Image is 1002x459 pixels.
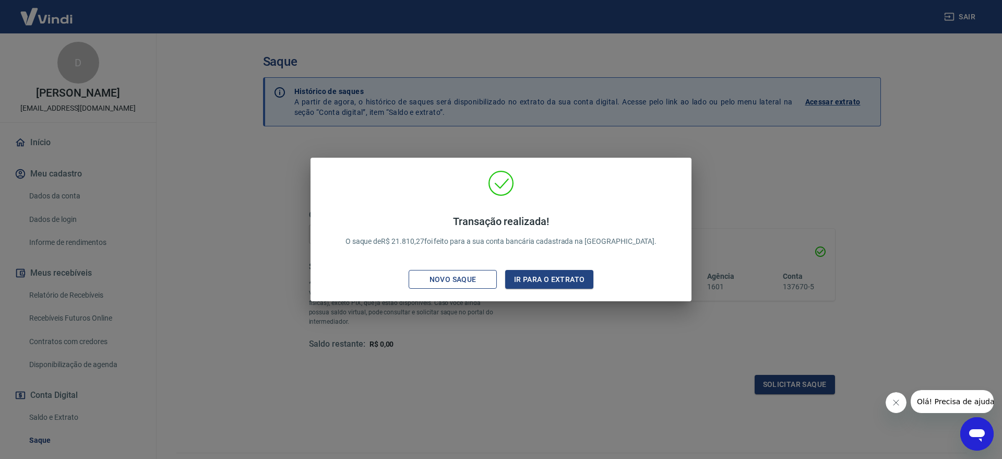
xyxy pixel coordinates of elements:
[911,390,994,413] iframe: Mensagem da empresa
[345,215,657,247] p: O saque de R$ 21.810,27 foi feito para a sua conta bancária cadastrada na [GEOGRAPHIC_DATA].
[345,215,657,228] h4: Transação realizada!
[417,273,489,286] div: Novo saque
[960,417,994,451] iframe: Botão para abrir a janela de mensagens
[6,7,88,16] span: Olá! Precisa de ajuda?
[409,270,497,289] button: Novo saque
[505,270,593,289] button: Ir para o extrato
[886,392,906,413] iframe: Fechar mensagem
